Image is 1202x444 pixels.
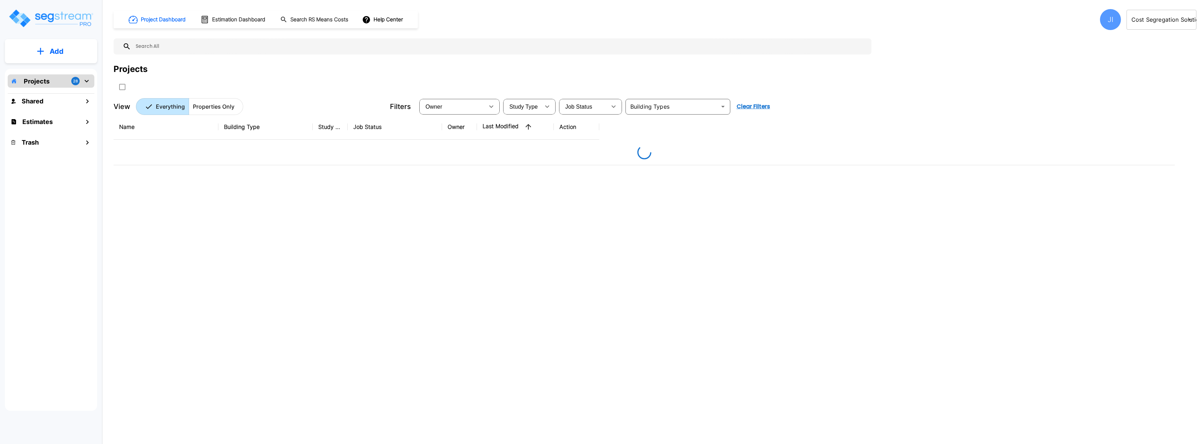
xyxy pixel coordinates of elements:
th: Building Type [218,114,313,140]
button: Clear Filters [734,100,773,114]
button: Properties Only [189,98,243,115]
h1: Trash [22,138,39,147]
p: View [114,101,130,112]
button: Everything [136,98,189,115]
th: Study Type [313,114,348,140]
div: JI [1100,9,1121,30]
div: Projects [114,63,147,75]
div: Select [505,97,540,116]
span: Study Type [509,104,538,110]
span: Job Status [565,104,592,110]
h1: Shared [22,96,43,106]
div: Select [560,97,607,116]
th: Job Status [348,114,442,140]
th: Action [554,114,599,140]
p: Properties Only [193,102,234,111]
span: Owner [426,104,442,110]
h1: Project Dashboard [141,16,186,24]
button: Search RS Means Costs [277,13,352,27]
p: Projects [24,77,50,86]
p: Add [50,46,64,57]
input: Search All [131,38,868,54]
h1: Search RS Means Costs [290,16,348,24]
div: Platform [136,98,243,115]
th: Name [114,114,218,140]
button: Help Center [361,13,406,26]
img: Logo [8,8,94,28]
button: Add [5,41,97,61]
input: Building Types [628,102,717,111]
h1: Estimation Dashboard [212,16,265,24]
button: SelectAll [115,80,129,94]
th: Owner [442,114,477,140]
p: Filters [390,101,411,112]
button: Open [718,102,728,111]
button: Project Dashboard [126,12,189,27]
button: Estimation Dashboard [198,12,269,27]
p: Cost Segregation Solutions [1131,15,1185,24]
div: Select [421,97,484,116]
p: 28 [73,78,78,84]
p: Everything [156,102,185,111]
th: Last Modified [477,114,554,140]
h1: Estimates [22,117,53,126]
